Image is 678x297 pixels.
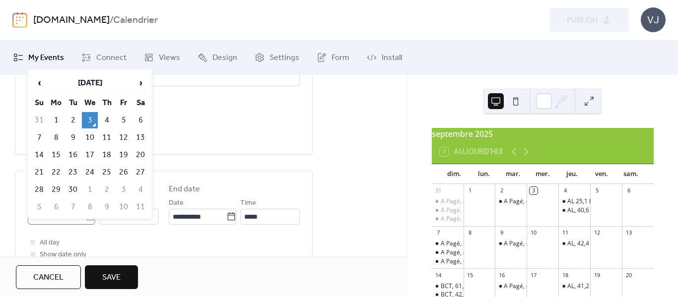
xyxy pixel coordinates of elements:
[432,239,464,248] div: A Pagé, 39,6 km St-Ambroise, Ste-Marceline. Commandité par Municipalité de St-Ambroise service mu...
[467,229,474,237] div: 8
[498,271,505,279] div: 16
[133,112,148,128] td: 6
[240,197,256,209] span: Time
[625,187,632,194] div: 6
[530,271,537,279] div: 17
[432,248,464,257] div: A Pagé, 48,9 km St-Liguori, St-Jacques, Ste-Marie, Crabtree. Commandité par Constuction Mike Blai...
[113,11,158,30] b: Calendrier
[359,44,409,71] a: Install
[116,95,132,111] th: Fr
[99,164,115,180] td: 25
[625,229,632,237] div: 13
[432,215,464,223] div: A Pagé, 90,1 km Rawdon, St-Alphonse, Ste-Béatrix, Ste-Mélanie. Commandité par Val Délice
[190,44,245,71] a: Design
[40,249,86,261] span: Show date only
[48,95,64,111] th: Mo
[558,282,590,291] div: AL, 41,2 km St-Thomas, Crabtree, St-Paul. Commandité par Son X Plus produits audio/vidéo
[65,199,81,215] td: 7
[65,129,81,146] td: 9
[435,187,442,194] div: 31
[6,44,71,71] a: My Events
[625,271,632,279] div: 20
[82,199,98,215] td: 8
[616,164,646,184] div: sam.
[31,129,47,146] td: 7
[435,229,442,237] div: 7
[116,129,132,146] td: 12
[498,164,528,184] div: mar.
[593,187,601,194] div: 5
[561,229,569,237] div: 11
[12,12,27,28] img: logo
[432,257,464,266] div: A Pagé, 67,2 km St-Liguori, St-Ambroise, Ste-Marceline, Ste-Mélanie. Commandité par La Distinctio...
[432,206,464,215] div: A Pagé, 52,2 km St-Liguori, Montéée Hamilton, Rawdon, 38e Av. Commandité par Val Délice mets maisons
[82,164,98,180] td: 24
[247,44,307,71] a: Settings
[561,271,569,279] div: 18
[495,282,527,291] div: A Pagé, 43,2 km Ch Village St-Pierre-Nord, Base-de-Roc. St-Paul. Commandité par salle d'entraînem...
[116,181,132,198] td: 3
[558,197,590,206] div: AL 25,1 km St-Pierre-Sud, St-Paul, Crabtree, Petite Noraie, Voie de Contournement
[110,11,113,30] b: /
[159,52,180,64] span: Views
[65,164,81,180] td: 23
[28,52,64,64] span: My Events
[82,112,98,128] td: 3
[85,265,138,289] button: Save
[587,164,616,184] div: ven.
[557,164,587,184] div: jeu.
[48,112,64,128] td: 1
[133,147,148,163] td: 20
[82,95,98,111] th: We
[32,73,47,93] span: ‹
[48,199,64,215] td: 6
[432,282,464,291] div: BCT, 61,7 km St-Gérard, l'Assomption, Rg Point-du-Jour-Sud. Commandité par Napa distributeur de p...
[99,199,115,215] td: 9
[469,164,498,184] div: lun.
[169,183,200,195] div: End date
[528,164,557,184] div: mer.
[31,112,47,128] td: 31
[31,181,47,198] td: 28
[495,197,527,206] div: A Pagé, 40,1 km Rg Ste-Julie, 2e Rg (aller retour), Voie de contournement. Commandité par Boucher...
[558,239,590,248] div: AL, 42,4 km St-Liguori, St-Jacques, Ste-Marie, Crabtree, St-Paul. Commandité par Boies Desroches ...
[16,265,81,289] button: Cancel
[116,199,132,215] td: 10
[33,272,64,284] span: Cancel
[31,95,47,111] th: Su
[99,95,115,111] th: Th
[133,164,148,180] td: 27
[432,128,654,140] div: septembre 2025
[74,44,134,71] a: Connect
[33,11,110,30] a: [DOMAIN_NAME]
[82,129,98,146] td: 10
[440,164,469,184] div: dim.
[133,199,148,215] td: 11
[48,164,64,180] td: 22
[309,44,357,71] a: Form
[99,181,115,198] td: 2
[432,197,464,206] div: A Pagé, 41,2 km Crabtree, St-Liguori, Voie de Contournement. Commandité par Trévi Joliette piscin...
[498,229,505,237] div: 9
[498,187,505,194] div: 2
[48,72,132,94] th: [DATE]
[169,197,184,209] span: Date
[99,112,115,128] td: 4
[133,181,148,198] td: 4
[593,271,601,279] div: 19
[65,181,81,198] td: 30
[495,239,527,248] div: A Pagé, 41,4 km Rg de la Petite-Noraie, St-Liguori, St-Ambroise. Commandité par Dupont photo stud...
[31,199,47,215] td: 5
[530,229,537,237] div: 10
[593,229,601,237] div: 12
[48,147,64,163] td: 15
[65,147,81,163] td: 16
[99,129,115,146] td: 11
[558,206,590,215] div: AL, 40,6 km Rg Cyrille-Beaudry, St-Gérard, Rg Nord, Crabtree. Commandité par Clinique Éric Dupuis...
[99,147,115,163] td: 18
[270,52,299,64] span: Settings
[382,52,402,64] span: Install
[467,271,474,279] div: 15
[136,44,188,71] a: Views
